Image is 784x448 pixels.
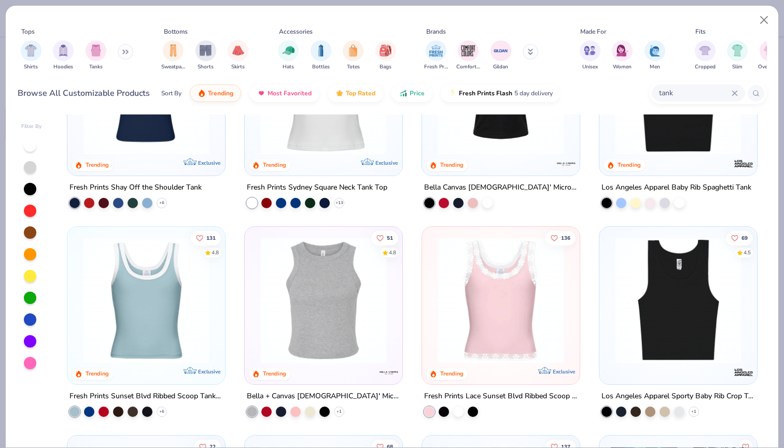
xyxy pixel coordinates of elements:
div: Tops [21,27,35,36]
button: filter button [645,40,665,71]
span: Unisex [582,63,598,71]
img: Men Image [649,45,661,56]
span: 131 [207,235,216,240]
button: filter button [86,40,106,71]
span: Sweatpants [161,63,185,71]
div: filter for Slim [727,40,748,71]
img: Women Image [617,45,628,56]
div: Fresh Prints Lace Sunset Blvd Ribbed Scoop Tank Top [424,389,578,402]
div: filter for Shorts [195,40,216,71]
img: Comfort Colors Image [460,43,476,59]
img: Bottles Image [315,45,327,56]
img: Gildan Image [493,43,509,59]
span: Exclusive [375,160,398,166]
img: a2c1212f-7889-4602-8399-578c484ff67d [392,237,529,364]
img: 94a2aa95-cd2b-4983-969b-ecd512716e9a [255,28,392,155]
img: trending.gif [198,89,206,97]
img: 63ed7c8a-03b3-4701-9f69-be4b1adc9c5f [392,28,529,155]
span: 51 [387,235,393,240]
div: Los Angeles Apparel Baby Rib Spaghetti Tank [601,181,751,194]
div: Bottoms [164,27,188,36]
div: Fresh Prints Sydney Square Neck Tank Top [247,181,387,194]
div: filter for Skirts [228,40,248,71]
img: TopRated.gif [335,89,344,97]
img: Fresh Prints Image [428,43,444,59]
button: filter button [53,40,74,71]
img: flash.gif [449,89,457,97]
img: Hoodies Image [58,45,69,56]
div: Los Angeles Apparel Sporty Baby Rib Crop Tank [601,389,755,402]
span: Women [613,63,632,71]
div: filter for Shirts [21,40,41,71]
div: Fits [695,27,706,36]
span: Skirts [231,63,245,71]
button: Top Rated [328,84,383,102]
span: Exclusive [553,368,575,374]
img: 805349cc-a073-4baf-ae89-b2761e757b43 [78,237,215,364]
button: filter button [278,40,299,71]
span: + 6 [159,200,164,206]
div: Fresh Prints Sunset Blvd Ribbed Scoop Tank Top [69,389,223,402]
button: filter button [195,40,216,71]
img: Sweatpants Image [167,45,179,56]
img: Los Angeles Apparel logo [733,362,753,382]
span: Comfort Colors [456,63,480,71]
span: Hats [283,63,294,71]
button: filter button [695,40,716,71]
button: Like [545,230,576,245]
span: Fresh Prints Flash [459,89,512,97]
span: Trending [208,89,233,97]
div: filter for Tanks [86,40,106,71]
div: Brands [426,27,446,36]
button: filter button [375,40,396,71]
span: Totes [347,63,360,71]
button: Like [371,230,398,245]
img: Bella + Canvas logo [556,153,577,174]
button: Close [754,10,774,30]
img: Bags Image [380,45,391,56]
div: filter for Fresh Prints [424,40,448,71]
img: afc69d81-610c-46fa-b7e7-0697e478933c [432,237,569,364]
img: Cropped Image [699,45,711,56]
span: + 13 [335,200,343,206]
div: Made For [580,27,606,36]
button: filter button [491,40,511,71]
div: filter for Unisex [580,40,600,71]
div: Accessories [279,27,313,36]
span: Shorts [198,63,214,71]
input: Try "T-Shirt" [658,87,732,99]
span: 69 [741,235,748,240]
div: filter for Bottles [311,40,331,71]
span: Exclusive [198,368,220,374]
button: Trending [190,84,241,102]
img: 5716b33b-ee27-473a-ad8a-9b8687048459 [78,28,215,155]
span: Price [410,89,425,97]
div: Browse All Customizable Products [18,87,150,99]
button: filter button [21,40,41,71]
img: Skirts Image [232,45,244,56]
span: Exclusive [198,160,220,166]
div: Filter By [21,123,42,131]
span: Shirts [24,63,38,71]
div: filter for Totes [343,40,363,71]
img: Shorts Image [200,45,212,56]
span: Bottles [312,63,330,71]
span: + 1 [691,408,696,414]
span: Slim [732,63,743,71]
span: Tanks [89,63,103,71]
img: be309127-e220-494e-b291-e8b7fe937e52 [569,237,706,364]
img: Totes Image [347,45,359,56]
div: filter for Comfort Colors [456,40,480,71]
button: filter button [311,40,331,71]
div: filter for Bags [375,40,396,71]
button: Like [726,230,753,245]
button: filter button [161,40,185,71]
img: Tanks Image [90,45,102,56]
button: Fresh Prints Flash5 day delivery [441,84,561,102]
span: Top Rated [346,89,375,97]
span: Men [650,63,660,71]
img: Bella + Canvas logo [379,362,399,382]
span: 5 day delivery [514,88,553,99]
span: + 1 [337,408,342,414]
div: Sort By [161,89,181,98]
